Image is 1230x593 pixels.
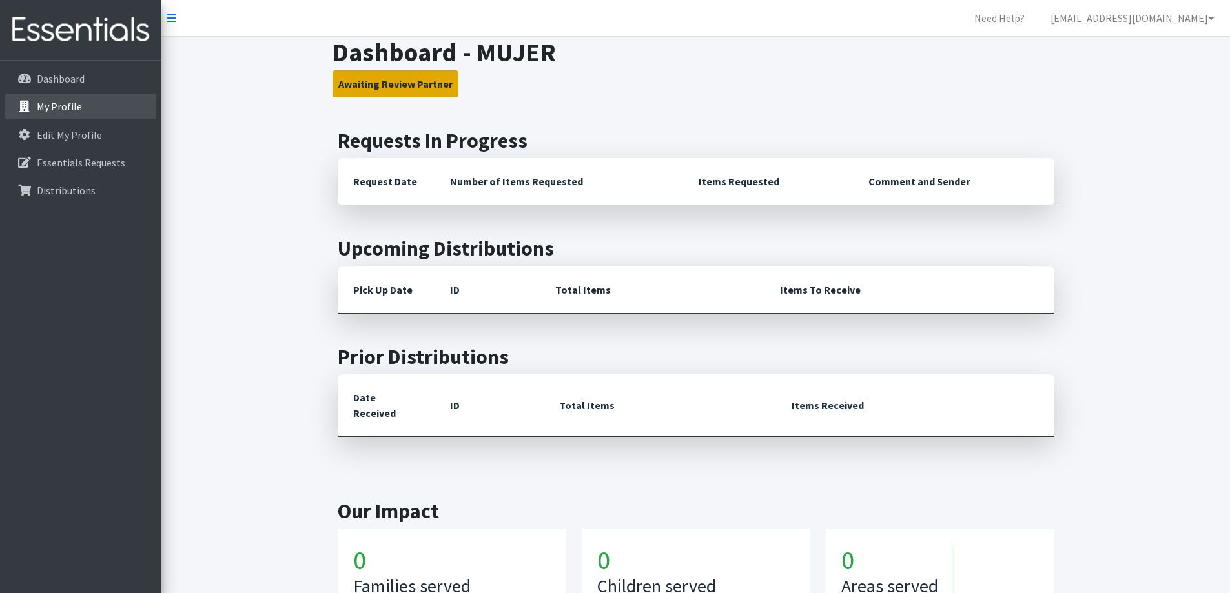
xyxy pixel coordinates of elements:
[841,545,954,576] h1: 0
[338,158,435,205] th: Request Date
[37,184,96,197] p: Distributions
[338,345,1054,369] h2: Prior Distributions
[338,499,1054,523] h2: Our Impact
[338,236,1054,261] h2: Upcoming Distributions
[5,8,156,52] img: HumanEssentials
[5,94,156,119] a: My Profile
[5,150,156,176] a: Essentials Requests
[353,545,551,576] h1: 0
[776,374,1054,437] th: Items Received
[853,158,1054,205] th: Comment and Sender
[435,158,684,205] th: Number of Items Requested
[37,128,102,141] p: Edit My Profile
[37,156,125,169] p: Essentials Requests
[597,545,795,576] h1: 0
[333,37,1059,68] h1: Dashboard - MUJER
[338,128,1054,153] h2: Requests In Progress
[37,100,82,113] p: My Profile
[540,266,764,314] th: Total Items
[5,177,156,203] a: Distributions
[5,66,156,92] a: Dashboard
[338,374,435,437] th: Date Received
[683,158,853,205] th: Items Requested
[435,374,544,437] th: ID
[964,5,1035,31] a: Need Help?
[333,70,458,97] button: Awaiting Review Partner
[338,266,435,314] th: Pick Up Date
[435,266,540,314] th: ID
[764,266,1054,314] th: Items To Receive
[37,72,85,85] p: Dashboard
[544,374,776,437] th: Total Items
[1040,5,1225,31] a: [EMAIL_ADDRESS][DOMAIN_NAME]
[5,122,156,148] a: Edit My Profile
